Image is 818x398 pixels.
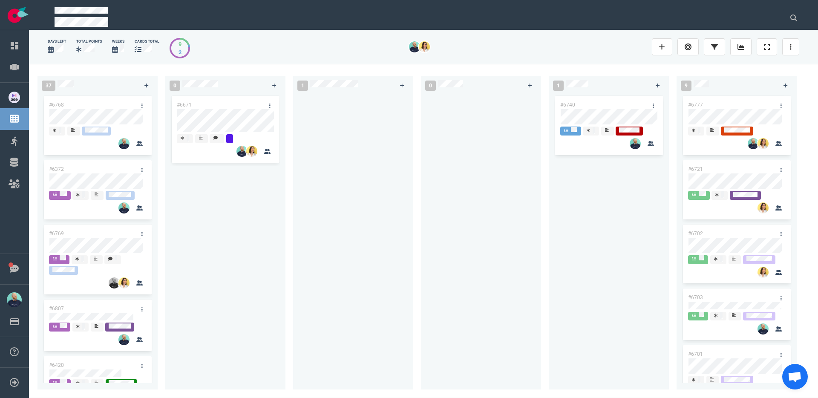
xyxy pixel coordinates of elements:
img: 26 [758,267,769,278]
img: 26 [118,334,130,345]
a: #6777 [688,102,703,108]
span: 9 [681,81,691,91]
a: #6420 [49,362,64,368]
span: 0 [425,81,436,91]
img: 26 [748,138,759,149]
img: 26 [419,41,430,52]
a: #6372 [49,166,64,172]
img: 26 [118,138,130,149]
img: 26 [118,277,130,288]
img: 26 [758,323,769,335]
a: #6701 [688,351,703,357]
span: 1 [553,81,564,91]
a: #6740 [560,102,575,108]
a: Ouvrir le chat [782,364,808,389]
img: 26 [630,138,641,149]
div: 2 [179,48,181,56]
img: 26 [109,277,120,288]
a: #6703 [688,294,703,300]
span: 1 [297,81,308,91]
a: #6721 [688,166,703,172]
img: 26 [118,202,130,213]
a: #6769 [49,231,64,236]
img: 26 [409,41,420,52]
a: #6807 [49,306,64,311]
span: 0 [170,81,180,91]
div: Total Points [76,39,102,44]
img: 26 [236,146,248,157]
a: #6702 [688,231,703,236]
div: days left [48,39,66,44]
span: 37 [42,81,55,91]
div: Weeks [112,39,124,44]
div: cards total [135,39,159,44]
a: #6671 [177,102,192,108]
img: 26 [758,138,769,149]
img: 26 [246,146,257,157]
div: 9 [179,40,181,48]
img: 26 [758,202,769,213]
a: #6768 [49,102,64,108]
